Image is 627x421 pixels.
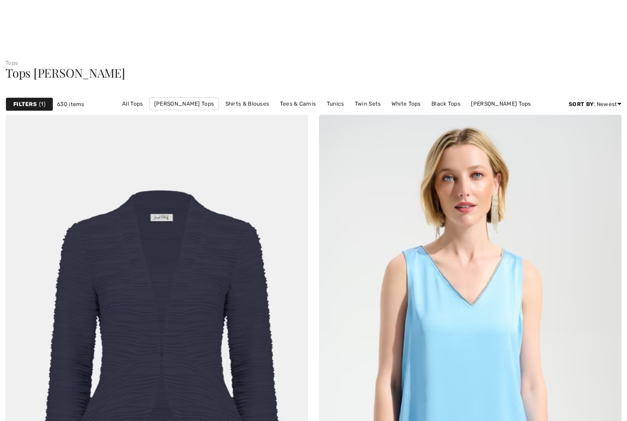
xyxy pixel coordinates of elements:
[275,98,321,110] a: Tees & Camis
[6,60,18,66] a: Tops
[427,98,465,110] a: Black Tops
[387,98,425,110] a: White Tops
[466,98,535,110] a: [PERSON_NAME] Tops
[322,98,349,110] a: Tunics
[221,98,274,110] a: Shirts & Blouses
[13,100,37,108] strong: Filters
[39,100,45,108] span: 1
[118,98,147,110] a: All Tops
[149,97,219,110] a: [PERSON_NAME] Tops
[6,65,125,81] span: Tops [PERSON_NAME]
[569,100,621,108] div: : Newest
[569,101,593,107] strong: Sort By
[57,100,84,108] span: 630 items
[350,98,386,110] a: Twin Sets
